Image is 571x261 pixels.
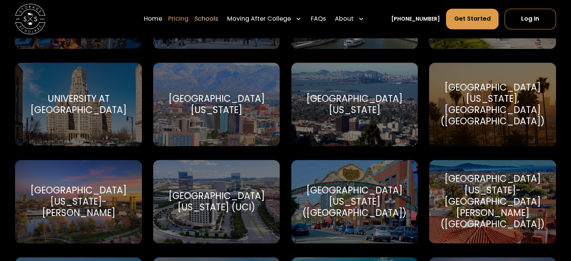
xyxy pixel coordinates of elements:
a: Go to selected school [429,160,556,243]
a: Go to selected school [291,63,418,146]
div: [GEOGRAPHIC_DATA][US_STATE]-[GEOGRAPHIC_DATA][PERSON_NAME] ([GEOGRAPHIC_DATA]) [438,173,547,230]
a: Pricing [168,8,188,29]
a: Log In [505,9,556,29]
div: About [332,8,367,29]
a: Go to selected school [429,63,556,146]
a: Home [144,8,162,29]
div: [GEOGRAPHIC_DATA][US_STATE], [GEOGRAPHIC_DATA] ([GEOGRAPHIC_DATA]) [438,82,547,127]
div: [GEOGRAPHIC_DATA][US_STATE] [162,93,271,116]
a: Schools [194,8,218,29]
a: home [15,4,45,34]
a: [PHONE_NUMBER] [391,15,440,23]
div: [GEOGRAPHIC_DATA][US_STATE] (UCI) [162,190,271,213]
div: Moving After College [227,14,291,23]
a: Go to selected school [15,160,142,243]
div: University at [GEOGRAPHIC_DATA] [24,93,133,116]
a: Go to selected school [153,160,280,243]
div: Moving After College [224,8,304,29]
a: Go to selected school [15,63,142,146]
div: [GEOGRAPHIC_DATA][US_STATE]-[PERSON_NAME] [24,185,133,219]
a: Get Started [446,9,498,29]
a: Go to selected school [153,63,280,146]
img: Storage Scholars main logo [15,4,45,34]
div: [GEOGRAPHIC_DATA][US_STATE] ([GEOGRAPHIC_DATA]) [300,185,409,219]
a: Go to selected school [291,160,418,243]
div: About [335,14,354,23]
a: FAQs [310,8,325,29]
div: [GEOGRAPHIC_DATA][US_STATE] [300,93,409,116]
